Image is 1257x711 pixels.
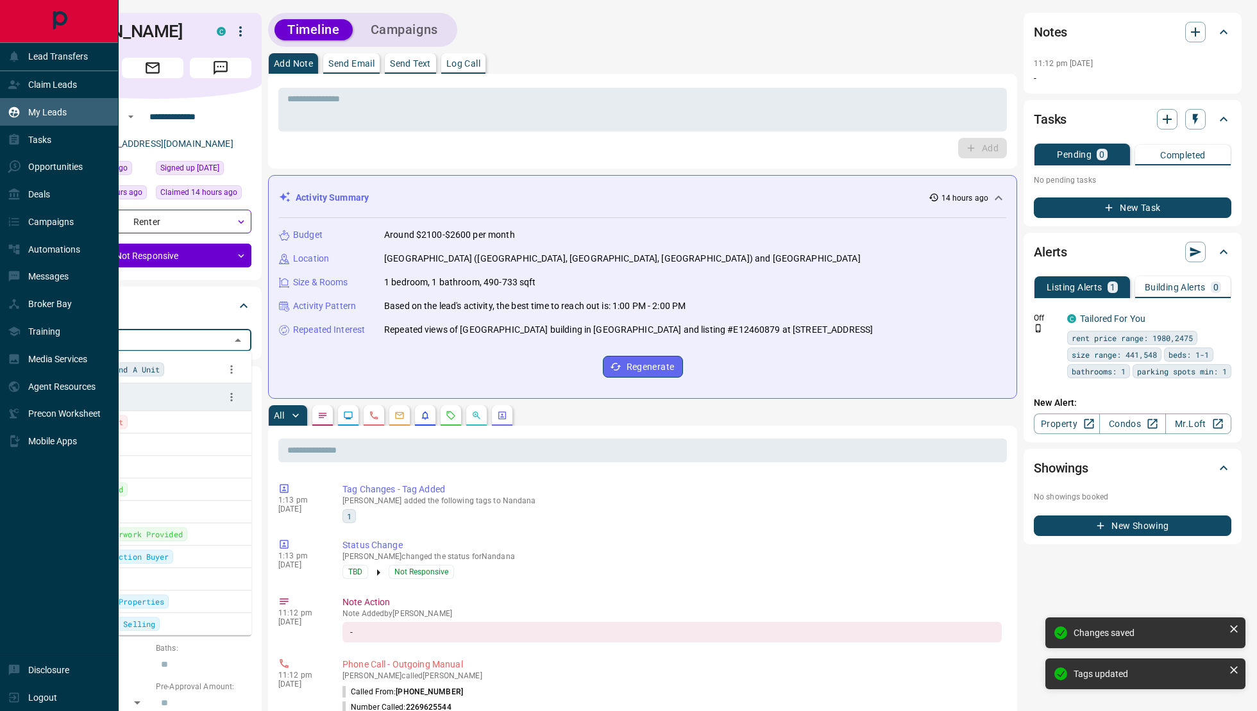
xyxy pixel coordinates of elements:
a: Property [1034,414,1100,434]
svg: Emails [394,410,405,421]
div: Renter [54,210,251,233]
svg: Agent Actions [497,410,507,421]
p: Tag Changes - Tag Added [342,483,1002,496]
p: [GEOGRAPHIC_DATA] ([GEOGRAPHIC_DATA], [GEOGRAPHIC_DATA], [GEOGRAPHIC_DATA]) and [GEOGRAPHIC_DATA] [384,252,861,265]
p: [PERSON_NAME] changed the status for Nandana [342,552,1002,561]
svg: Opportunities [471,410,482,421]
p: Log Call [446,59,480,68]
p: 11:12 pm [DATE] [1034,59,1093,68]
p: Phone Call - Outgoing Manual [342,658,1002,671]
button: Open [123,109,139,124]
span: Pre-Construction Buyer [69,550,169,563]
svg: Notes [317,410,328,421]
div: condos.ca [217,27,226,36]
p: All [274,411,284,420]
h2: Showings [1034,458,1088,478]
p: Pending [1057,150,1092,159]
p: - [1034,72,1231,85]
p: 11:12 pm [278,608,323,617]
p: Completed [1160,151,1206,160]
div: Tags updated [1074,669,1224,679]
span: Claimed 14 hours ago [160,186,237,199]
div: Alerts [1034,237,1231,267]
div: Mon Oct 13 2025 [156,161,251,179]
button: New Showing [1034,515,1231,536]
p: Send Email [328,59,375,68]
div: Activity Summary14 hours ago [279,186,1006,210]
p: Called From: [342,686,463,698]
p: Off [1034,312,1059,324]
span: beds: 1-1 [1168,348,1209,361]
p: Repeated Interest [293,323,365,337]
h2: Alerts [1034,242,1067,262]
span: parking spots min: 1 [1137,365,1227,378]
p: Activity Summary [296,191,369,205]
span: [PHONE_NUMBER] [396,687,463,696]
div: Not Responsive [54,244,251,267]
p: Send Text [390,59,431,68]
p: Status Change [342,539,1002,552]
p: [PERSON_NAME] added the following tags to Nandana [342,496,1002,505]
button: New Task [1034,197,1231,218]
p: 1:13 pm [278,496,323,505]
button: Timeline [274,19,353,40]
p: Listing Alerts [1047,283,1102,292]
p: [PERSON_NAME] called [PERSON_NAME] [342,671,1002,680]
p: [DATE] [278,680,323,689]
p: 1 bedroom, 1 bathroom, 490-733 sqft [384,276,536,289]
p: Activity Pattern [293,299,356,313]
span: bathrooms: 1 [1072,365,1126,378]
p: Building Alerts [1145,283,1206,292]
a: [EMAIL_ADDRESS][DOMAIN_NAME] [89,138,233,149]
p: [DATE] [278,617,323,626]
p: No pending tasks [1034,171,1231,190]
div: condos.ca [1067,314,1076,323]
svg: Push Notification Only [1034,324,1043,333]
span: Not Responsive [394,565,448,578]
p: Baths: [156,642,251,654]
div: Notes [1034,17,1231,47]
p: Size & Rooms [293,276,348,289]
span: rent price range: 1980,2475 [1072,331,1193,344]
p: Pre-Approval Amount: [156,681,251,692]
h2: Notes [1034,22,1067,42]
span: 1 [347,510,351,523]
p: 0 [1099,150,1104,159]
div: - [342,622,1002,642]
h2: Tasks [1034,109,1067,130]
p: 0 [1213,283,1219,292]
svg: Calls [369,410,379,421]
p: Around $2100-$2600 per month [384,228,515,242]
span: Signed up [DATE] [160,162,219,174]
span: Rental Paperwork Provided [69,528,183,540]
svg: Lead Browsing Activity [343,410,353,421]
p: Location [293,252,329,265]
p: No showings booked [1034,491,1231,503]
button: Close [229,331,247,349]
span: TBD [348,565,362,578]
p: 1 [1110,283,1115,292]
svg: Listing Alerts [420,410,430,421]
p: 14 hours ago [941,192,988,204]
span: Message [190,58,251,78]
p: 1:13 pm [278,551,323,560]
span: Email [122,58,183,78]
a: Condos [1099,414,1165,434]
button: Regenerate [603,356,683,378]
a: Mr.Loft [1165,414,1231,434]
p: Repeated views of [GEOGRAPHIC_DATA] building in [GEOGRAPHIC_DATA] and listing #E12460879 at [STRE... [384,323,873,337]
p: Add Note [274,59,313,68]
p: Budget [293,228,323,242]
span: size range: 441,548 [1072,348,1157,361]
p: Based on the lead's activity, the best time to reach out is: 1:00 PM - 2:00 PM [384,299,686,313]
div: Tags [54,290,251,321]
div: Changes saved [1074,628,1224,638]
p: [DATE] [278,560,323,569]
p: [DATE] [278,505,323,514]
div: Tue Oct 14 2025 [156,185,251,203]
a: Tailored For You [1080,314,1145,324]
p: Note Action [342,596,1002,609]
div: Tasks [1034,104,1231,135]
h1: [PERSON_NAME] [54,21,198,42]
svg: Requests [446,410,456,421]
